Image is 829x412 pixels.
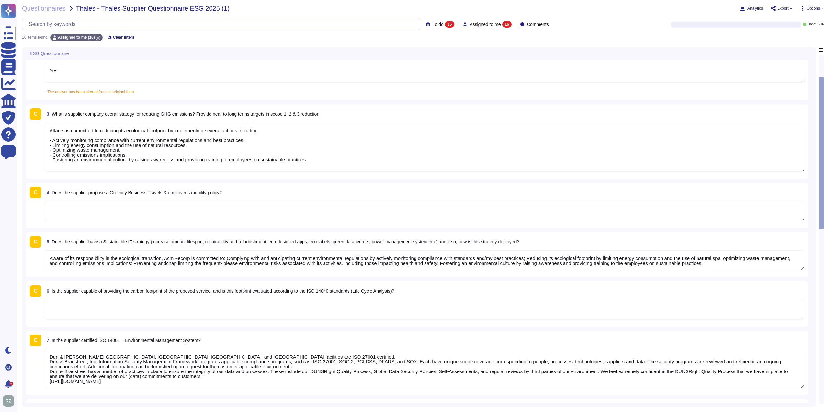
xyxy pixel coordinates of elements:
span: Is the supplier capable of providing the carbon footprint of the proposed service, and is this fo... [52,288,394,294]
span: 5 [44,240,49,244]
span: What is supplier company overall stategy for reducing GHG emissions? Provide near to long terms t... [52,112,319,117]
textarea: Dun & [PERSON_NAME][GEOGRAPHIC_DATA], [GEOGRAPHIC_DATA], [GEOGRAPHIC_DATA], and [GEOGRAPHIC_DATA]... [44,349,804,388]
div: 16 items found [22,35,48,39]
input: Search by keywords [26,18,421,30]
span: Done: [808,23,816,26]
div: 16 [502,21,512,28]
textarea: Yes [44,63,804,83]
span: Assigned to me (16) [58,35,95,39]
span: Clear filters [113,35,134,39]
div: C [30,108,41,120]
span: 6 [44,289,49,293]
span: 7 [44,338,49,343]
span: ESG Questionnaire [30,51,69,56]
div: C [30,335,41,346]
textarea: Altares is committed to reducing its ecological footprint by implementing several actions includi... [44,123,804,172]
div: C [30,236,41,248]
textarea: Aware of its responsibility in the ecological transition, Acm ~ecorp is committed to: Complying w... [44,250,804,270]
span: Comments [527,22,549,27]
span: 0 / 16 [818,23,824,26]
span: Thales - Thales Supplier Questionnaire ESG 2025 (1) [76,5,230,12]
span: Does the supplier have a Sustainable IT strategy (increase product lifespan, repairability and re... [52,239,519,244]
span: Analytics [747,6,763,10]
span: Does the supplier propose a Greenify Business Travels & employees mobility policy? [52,190,222,195]
div: 9+ [9,382,13,385]
div: 16 [445,21,454,28]
span: + The answer has been altered from its original form [44,90,134,94]
span: Assigned to me [470,22,501,27]
button: user [1,394,19,408]
span: To do [433,22,444,27]
img: user [3,395,14,407]
button: Analytics [740,6,763,11]
span: Is the supplier certified ISO 14001 – Environmental Management System? [52,338,201,343]
span: 3 [44,112,49,116]
span: 4 [44,190,49,195]
div: C [30,187,41,198]
div: C [30,285,41,297]
span: Options [807,6,820,10]
span: Questionnaires [22,5,66,12]
span: Export [777,6,789,10]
